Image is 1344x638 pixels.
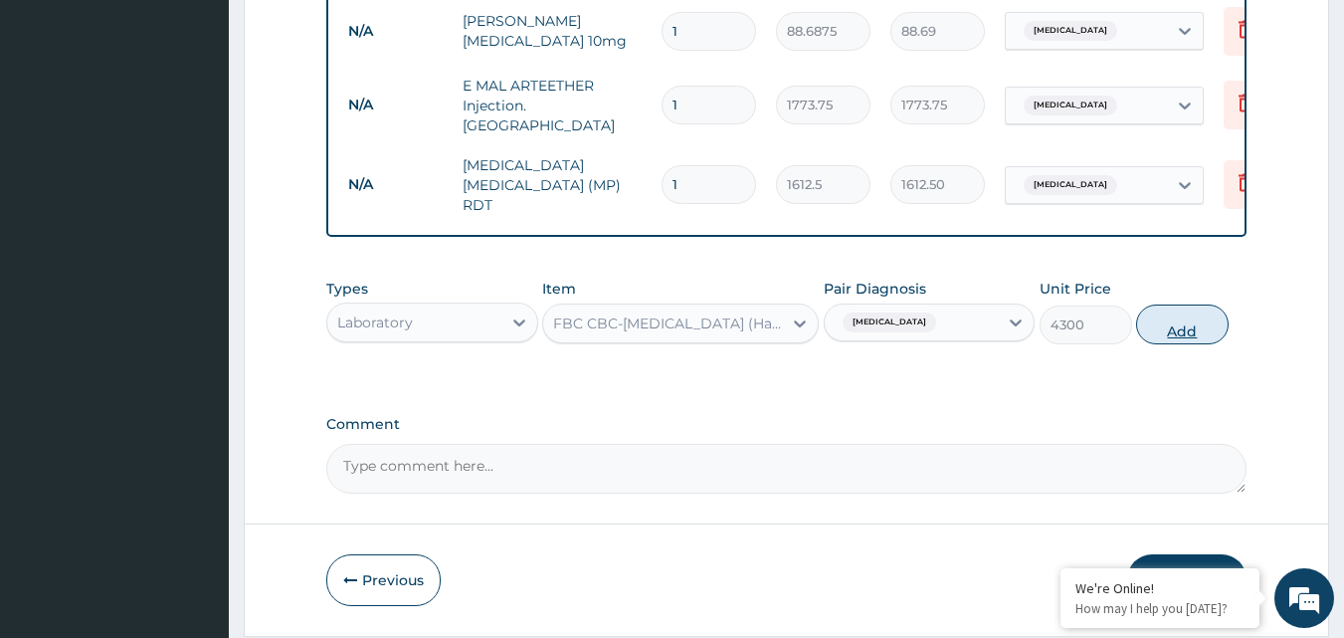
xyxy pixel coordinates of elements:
[326,554,441,606] button: Previous
[1024,96,1117,115] span: [MEDICAL_DATA]
[338,13,453,50] td: N/A
[103,111,334,137] div: Chat with us now
[1075,600,1245,617] p: How may I help you today?
[10,426,379,496] textarea: Type your message and hit 'Enter'
[542,279,576,299] label: Item
[1075,579,1245,597] div: We're Online!
[453,66,652,145] td: E MAL ARTEETHER Injection. [GEOGRAPHIC_DATA]
[338,87,453,123] td: N/A
[1136,305,1229,344] button: Add
[1024,21,1117,41] span: [MEDICAL_DATA]
[1040,279,1111,299] label: Unit Price
[453,1,652,61] td: [PERSON_NAME][MEDICAL_DATA] 10mg
[326,10,374,58] div: Minimize live chat window
[326,416,1248,433] label: Comment
[1024,175,1117,195] span: [MEDICAL_DATA]
[115,192,275,393] span: We're online!
[553,314,784,333] div: FBC CBC-[MEDICAL_DATA] (Haemogram) - [Blood]
[843,313,936,332] span: [MEDICAL_DATA]
[338,166,453,203] td: N/A
[824,279,926,299] label: Pair Diagnosis
[1127,554,1247,606] button: Submit
[337,313,413,332] div: Laboratory
[326,281,368,298] label: Types
[453,145,652,225] td: [MEDICAL_DATA] [MEDICAL_DATA] (MP) RDT
[37,100,81,149] img: d_794563401_company_1708531726252_794563401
